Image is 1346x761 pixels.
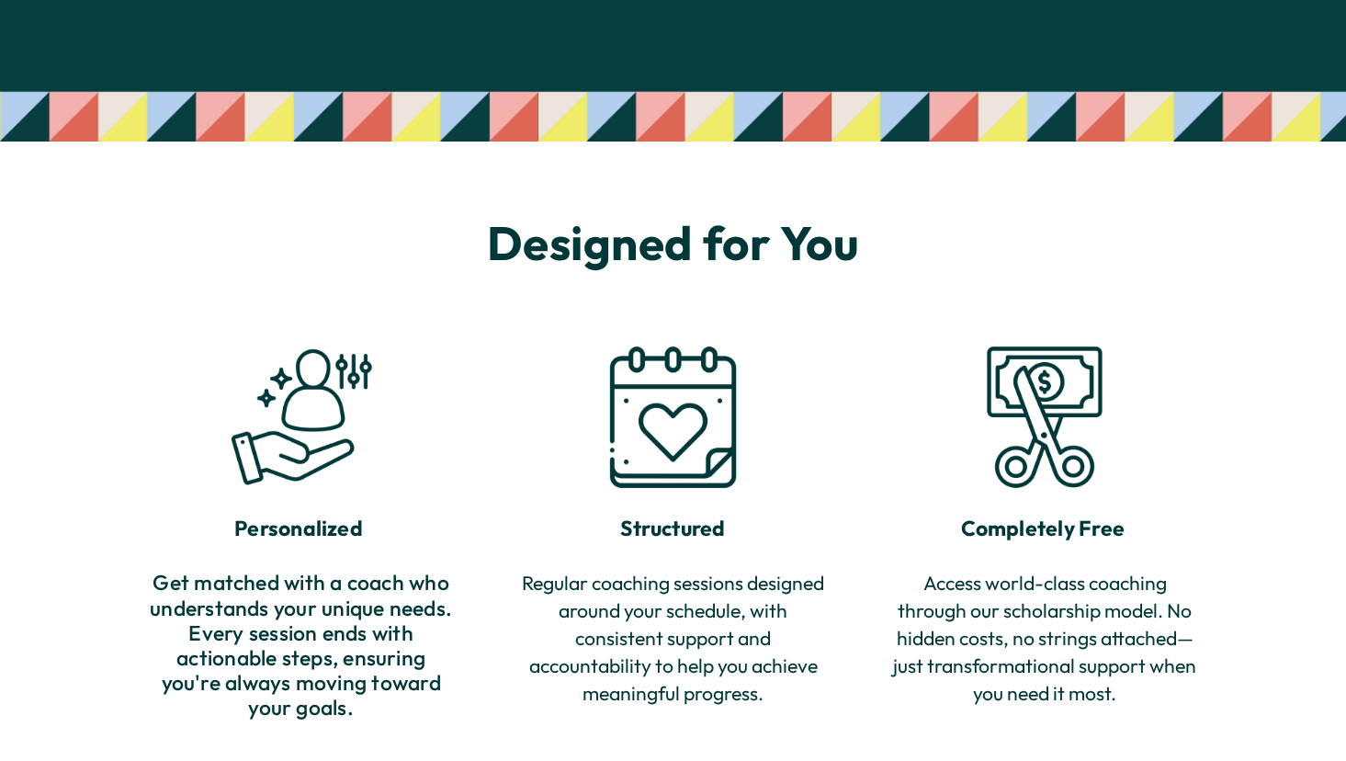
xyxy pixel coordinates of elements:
p: Access world-class coaching through our scholarship model. No hidden costs, no strings attached—j... [890,570,1199,707]
strong: Structured [620,515,725,541]
p: Regular coaching sessions designed around your schedule, with consistent support and accountabili... [518,570,827,707]
strong: Personalized [234,515,363,541]
strong: Designed for You [487,213,859,272]
h4: Get matched with a coach who understands your unique needs. Every session ends with actionable st... [147,570,456,720]
strong: Completely Free [961,515,1125,541]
